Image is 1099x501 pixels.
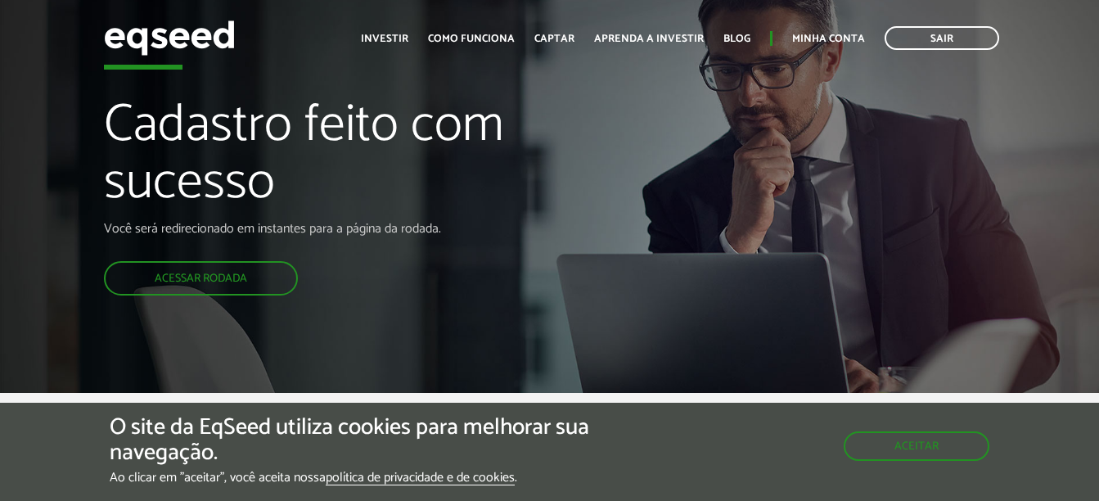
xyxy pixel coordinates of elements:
[534,34,574,44] a: Captar
[885,26,999,50] a: Sair
[792,34,865,44] a: Minha conta
[844,431,989,461] button: Aceitar
[428,34,515,44] a: Como funciona
[594,34,704,44] a: Aprenda a investir
[723,34,750,44] a: Blog
[361,34,408,44] a: Investir
[104,261,298,296] a: Acessar rodada
[104,16,235,60] img: EqSeed
[110,415,637,466] h5: O site da EqSeed utiliza cookies para melhorar sua navegação.
[110,470,637,485] p: Ao clicar em "aceitar", você aceita nossa .
[104,97,629,221] h1: Cadastro feito com sucesso
[326,472,515,485] a: política de privacidade e de cookies
[104,221,629,237] p: Você será redirecionado em instantes para a página da rodada.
